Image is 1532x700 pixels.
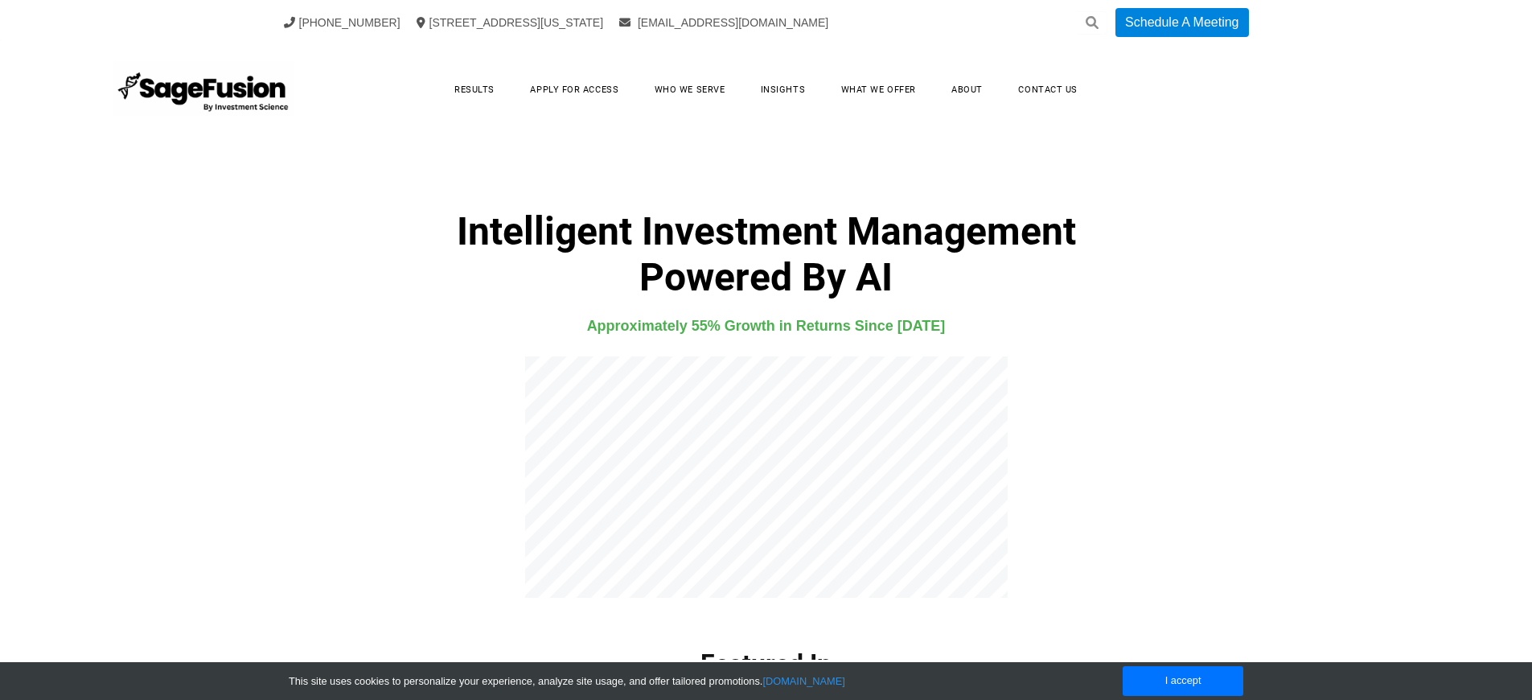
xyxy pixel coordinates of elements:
a: Who We Serve [639,77,741,102]
a: Insights [745,77,821,102]
a: Contact Us [1002,77,1094,102]
a: Apply for Access [514,77,635,102]
a: [PHONE_NUMBER] [284,16,400,29]
div: This site uses cookies to personalize your experience, analyze site usage, and offer tailored pro... [289,675,1099,689]
a: [DOMAIN_NAME] [762,675,844,687]
a: Results [438,77,511,102]
img: SageFusion | Intelligent Investment Management [113,61,294,117]
h1: Intelligent Investment Management [249,208,1284,300]
a: Schedule A Meeting [1115,8,1248,37]
b: Powered By AI [639,254,893,300]
h4: Approximately 55% Growth in Returns Since [DATE] [249,314,1284,338]
a: I accept [1123,666,1243,696]
a: About [935,77,999,102]
a: What We Offer [825,77,932,102]
a: [EMAIL_ADDRESS][DOMAIN_NAME] [619,16,828,29]
a: [STREET_ADDRESS][US_STATE] [417,16,604,29]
